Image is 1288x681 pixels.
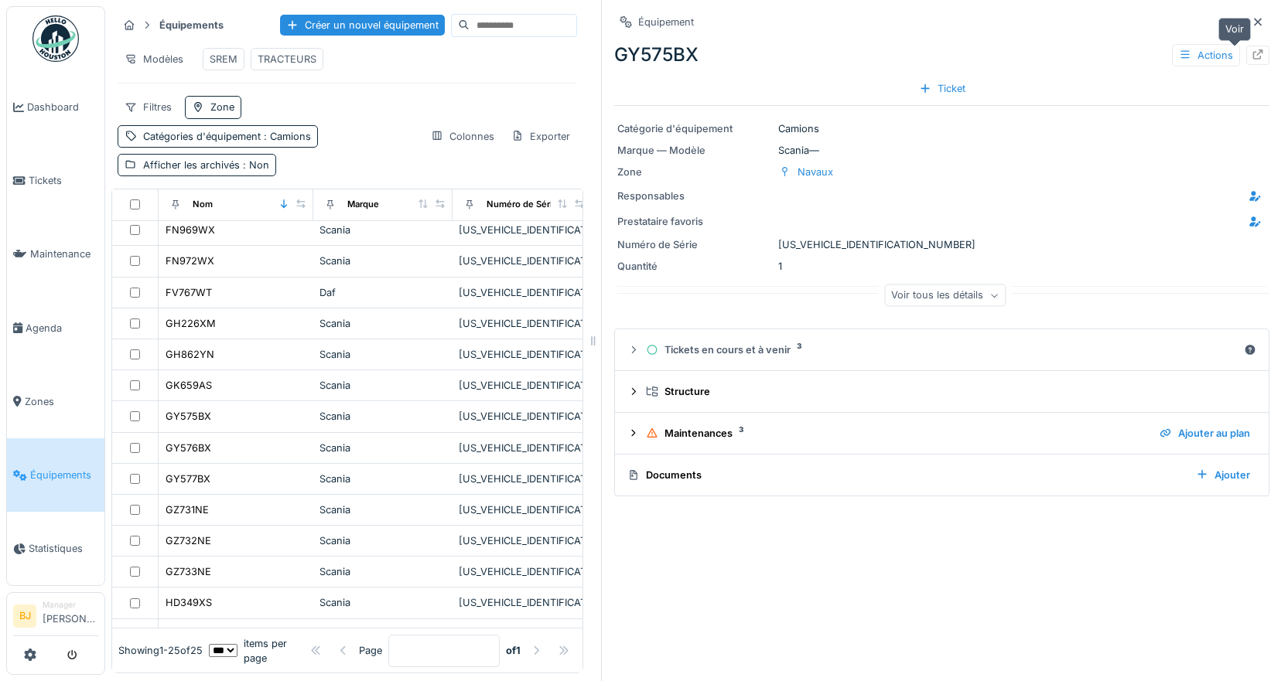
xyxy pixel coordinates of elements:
img: Badge_color-CXgf-gQk.svg [32,15,79,62]
div: Zone [617,165,772,179]
a: Agenda [7,291,104,365]
div: Responsables [617,189,741,203]
span: Dashboard [27,100,98,114]
div: [US_VEHICLE_IDENTIFICATION_NUMBER] [459,564,586,579]
div: Documents [627,468,1184,482]
div: [US_VEHICLE_IDENTIFICATION_NUMBER] [459,223,586,237]
div: Marque [347,198,379,211]
div: Marque — Modèle [617,143,772,158]
div: Scania — [617,143,1266,158]
span: Maintenance [30,247,98,261]
div: [US_VEHICLE_IDENTIFICATION_NUMBER] [617,237,1266,252]
div: Colonnes [424,125,501,148]
div: Scania [319,595,446,610]
div: GH862YN [166,347,214,362]
div: Filtres [118,96,179,118]
div: [US_VEHICLE_IDENTIFICATION_NUMBER] [459,347,586,362]
a: Maintenance [7,217,104,291]
span: Tickets [29,173,98,188]
div: Tickets en cours et à venir [646,342,1238,357]
div: items per page [209,635,303,665]
div: [US_VEHICLE_IDENTIFICATION_NUMBER] [459,595,586,610]
span: Statistiques [29,541,98,556]
li: [PERSON_NAME] [43,599,98,632]
div: Daf [319,285,446,300]
span: : Non [240,159,269,171]
div: Scania [319,254,446,268]
div: GZ732NE [166,533,211,548]
div: Actions [1172,44,1240,66]
div: [US_VEHICLE_IDENTIFICATION_NUMBER] [459,502,586,517]
div: FV767WT [166,285,212,300]
div: FN972WX [166,254,214,268]
div: Scania [319,409,446,424]
summary: DocumentsAjouter [621,461,1262,489]
div: Page [359,643,382,658]
div: Scania [319,316,446,331]
summary: Maintenances3Ajouter au plan [621,419,1262,448]
div: SREM [210,52,237,66]
div: [US_VEHICLE_IDENTIFICATION_NUMBER] [459,316,586,331]
div: Afficher les archivés [143,158,269,172]
div: Camions [617,121,1266,136]
a: Tickets [7,144,104,217]
a: Statistiques [7,512,104,585]
span: Agenda [26,321,98,335]
a: Dashboard [7,70,104,144]
div: Voir [1218,18,1251,40]
div: Showing 1 - 25 of 25 [118,643,203,658]
a: Équipements [7,438,104,512]
div: Catégorie d'équipement [617,121,772,136]
div: Nom [193,198,213,211]
div: Scania [319,347,446,362]
div: Ajouter au plan [1153,423,1256,444]
div: GY575BX [166,409,211,424]
div: Exporter [504,125,577,148]
div: Numéro de Série [487,198,558,211]
div: GZ731NE [166,502,209,517]
div: [US_VEHICLE_IDENTIFICATION_NUMBER] [459,533,586,548]
div: Scania [319,472,446,486]
div: Ticket [913,78,972,99]
div: Scania [319,441,446,455]
div: GY576BX [166,441,211,455]
div: Navaux [798,165,833,179]
li: BJ [13,604,36,628]
a: BJ Manager[PERSON_NAME] [13,599,98,636]
span: Zones [25,394,98,409]
div: Maintenances [646,426,1147,441]
div: [US_VEHICLE_IDENTIFICATION_NUMBER] [459,441,586,455]
div: [US_VEHICLE_IDENTIFICATION_NUMBER] [459,285,586,300]
div: GY577BX [166,472,210,486]
div: Prestataire favoris [617,214,741,229]
div: Quantité [617,259,772,274]
div: FN969WX [166,223,215,237]
div: Équipement [638,15,694,29]
span: Équipements [30,468,98,482]
div: [US_VEHICLE_IDENTIFICATION_NUMBER] [459,254,586,268]
div: GK659AS [166,378,212,393]
summary: Structure [621,377,1262,406]
div: [US_VEHICLE_IDENTIFICATION_NUMBER] [459,378,586,393]
div: Créer un nouvel équipement [280,15,445,36]
div: [US_VEHICLE_IDENTIFICATION_NUMBER] [459,409,586,424]
div: Scania [319,378,446,393]
div: HD349XS [166,595,212,610]
strong: Équipements [153,18,230,32]
strong: of 1 [506,643,521,658]
summary: Tickets en cours et à venir3 [621,335,1262,364]
div: Ajouter [1190,465,1256,485]
div: Scania [319,533,446,548]
div: GH226XM [166,316,216,331]
div: 1 [617,259,1266,274]
div: Catégories d'équipement [143,129,311,144]
div: Scania [319,564,446,579]
div: Voir tous les détails [884,284,1006,307]
div: GY575BX [614,41,1269,69]
a: Zones [7,365,104,438]
span: : Camions [261,131,311,142]
div: Numéro de Série [617,237,772,252]
div: Structure [646,384,1250,399]
div: GZ733NE [166,564,211,579]
div: Scania [319,502,446,517]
